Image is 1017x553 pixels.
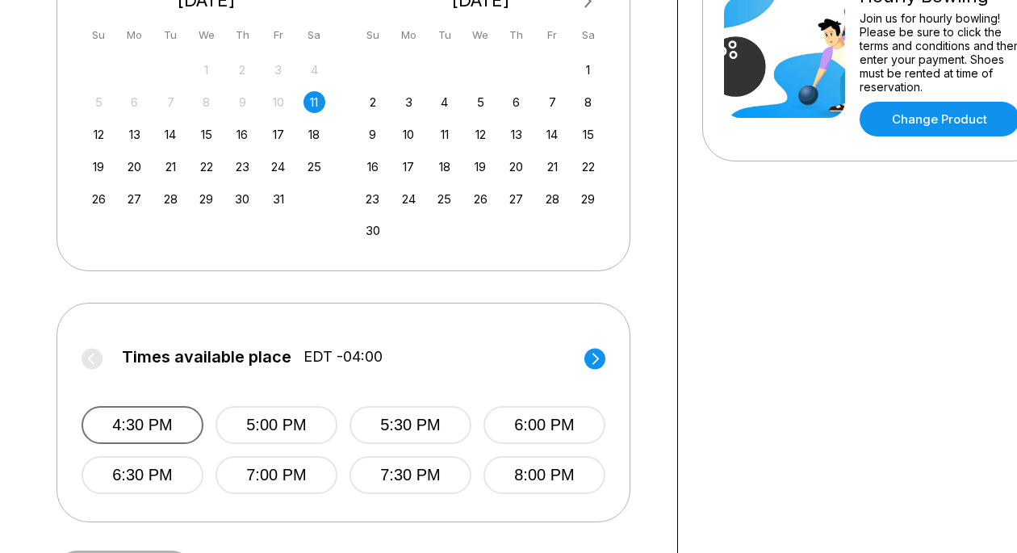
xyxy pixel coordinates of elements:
div: Choose Tuesday, October 14th, 2025 [160,124,182,145]
div: Choose Sunday, October 19th, 2025 [88,156,110,178]
div: Not available Thursday, October 9th, 2025 [232,91,253,113]
div: month 2025-11 [360,57,602,242]
div: Choose Friday, November 21st, 2025 [542,156,563,178]
div: Choose Wednesday, November 12th, 2025 [470,124,492,145]
div: Choose Saturday, October 18th, 2025 [303,124,325,145]
div: Su [88,24,110,46]
div: Choose Sunday, November 30th, 2025 [362,220,383,241]
div: Choose Sunday, November 2nd, 2025 [362,91,383,113]
div: Choose Thursday, October 30th, 2025 [232,188,253,210]
div: Choose Thursday, November 13th, 2025 [505,124,527,145]
div: Sa [577,24,599,46]
div: Choose Saturday, November 1st, 2025 [577,59,599,81]
button: 6:00 PM [483,406,605,444]
div: Choose Tuesday, November 11th, 2025 [433,124,455,145]
div: Choose Monday, October 27th, 2025 [123,188,145,210]
div: Choose Saturday, November 29th, 2025 [577,188,599,210]
div: Choose Thursday, November 6th, 2025 [505,91,527,113]
div: Not available Thursday, October 2nd, 2025 [232,59,253,81]
div: Choose Saturday, October 25th, 2025 [303,156,325,178]
div: Not available Tuesday, October 7th, 2025 [160,91,182,113]
div: Choose Monday, November 24th, 2025 [398,188,420,210]
div: Choose Friday, October 24th, 2025 [267,156,289,178]
div: Choose Saturday, November 15th, 2025 [577,124,599,145]
div: Mo [123,24,145,46]
div: Choose Thursday, October 16th, 2025 [232,124,253,145]
div: Choose Saturday, November 22nd, 2025 [577,156,599,178]
div: Choose Saturday, October 11th, 2025 [303,91,325,113]
div: Choose Monday, October 20th, 2025 [123,156,145,178]
button: 7:00 PM [216,456,337,494]
button: 5:00 PM [216,406,337,444]
div: Choose Wednesday, November 5th, 2025 [470,91,492,113]
div: We [470,24,492,46]
div: Choose Wednesday, October 15th, 2025 [195,124,217,145]
div: Choose Tuesday, November 18th, 2025 [433,156,455,178]
div: Th [232,24,253,46]
button: 5:30 PM [349,406,471,444]
div: Choose Friday, October 17th, 2025 [267,124,289,145]
div: Tu [160,24,182,46]
div: Choose Friday, November 28th, 2025 [542,188,563,210]
div: Choose Monday, November 17th, 2025 [398,156,420,178]
div: Not available Friday, October 3rd, 2025 [267,59,289,81]
span: EDT -04:00 [303,348,383,366]
div: Choose Sunday, November 23rd, 2025 [362,188,383,210]
div: Choose Friday, November 14th, 2025 [542,124,563,145]
div: Not available Saturday, October 4th, 2025 [303,59,325,81]
span: Times available place [122,348,291,366]
button: 6:30 PM [82,456,203,494]
div: Choose Friday, November 7th, 2025 [542,91,563,113]
div: We [195,24,217,46]
div: Choose Wednesday, October 22nd, 2025 [195,156,217,178]
div: Choose Sunday, November 16th, 2025 [362,156,383,178]
div: Choose Wednesday, November 19th, 2025 [470,156,492,178]
div: Choose Tuesday, November 4th, 2025 [433,91,455,113]
div: Not available Monday, October 6th, 2025 [123,91,145,113]
div: Choose Saturday, November 8th, 2025 [577,91,599,113]
div: Choose Monday, October 13th, 2025 [123,124,145,145]
div: Sa [303,24,325,46]
div: Not available Wednesday, October 8th, 2025 [195,91,217,113]
div: Choose Sunday, October 12th, 2025 [88,124,110,145]
button: 8:00 PM [483,456,605,494]
div: Tu [433,24,455,46]
div: Choose Thursday, October 23rd, 2025 [232,156,253,178]
div: Choose Sunday, November 9th, 2025 [362,124,383,145]
button: 4:30 PM [82,406,203,444]
div: Choose Wednesday, November 26th, 2025 [470,188,492,210]
div: Fr [267,24,289,46]
div: Th [505,24,527,46]
div: Su [362,24,383,46]
div: month 2025-10 [86,57,328,210]
div: Choose Thursday, November 27th, 2025 [505,188,527,210]
div: Choose Tuesday, November 25th, 2025 [433,188,455,210]
div: Not available Sunday, October 5th, 2025 [88,91,110,113]
div: Choose Thursday, November 20th, 2025 [505,156,527,178]
div: Choose Monday, November 10th, 2025 [398,124,420,145]
div: Not available Wednesday, October 1st, 2025 [195,59,217,81]
div: Choose Sunday, October 26th, 2025 [88,188,110,210]
div: Fr [542,24,563,46]
button: 7:30 PM [349,456,471,494]
div: Choose Monday, November 3rd, 2025 [398,91,420,113]
div: Not available Friday, October 10th, 2025 [267,91,289,113]
div: Choose Friday, October 31st, 2025 [267,188,289,210]
div: Mo [398,24,420,46]
div: Choose Tuesday, October 21st, 2025 [160,156,182,178]
div: Choose Wednesday, October 29th, 2025 [195,188,217,210]
div: Choose Tuesday, October 28th, 2025 [160,188,182,210]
